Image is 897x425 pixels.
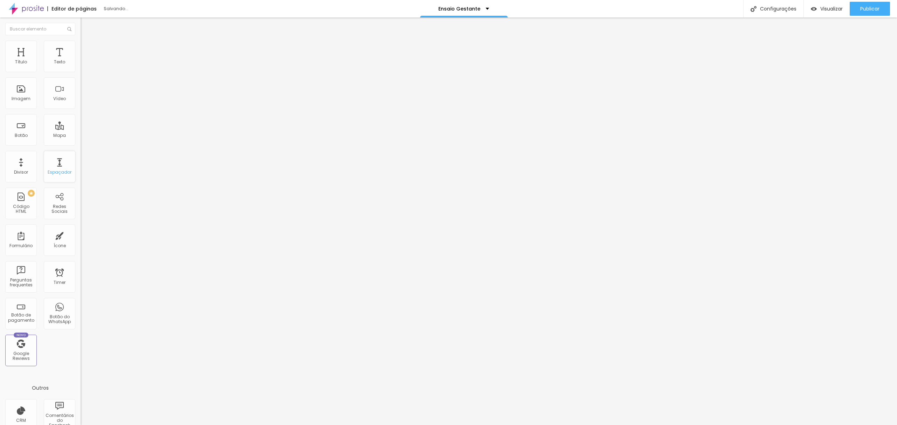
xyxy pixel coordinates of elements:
img: Icone [751,6,756,12]
div: Título [15,60,27,64]
div: Vídeo [53,96,66,101]
div: Código HTML [7,204,35,214]
div: Imagem [12,96,30,101]
div: Redes Sociais [46,204,73,214]
span: Visualizar [820,6,843,12]
button: Visualizar [804,2,850,16]
iframe: Editor [81,18,897,425]
div: Ícone [54,243,66,248]
input: Buscar elemento [5,23,75,35]
span: Publicar [860,6,879,12]
div: Formulário [9,243,33,248]
img: Icone [67,27,71,31]
div: Google Reviews [7,351,35,361]
div: Timer [54,280,66,285]
div: CRM [16,418,26,423]
div: Botão do WhatsApp [46,314,73,325]
div: Divisor [14,170,28,175]
div: Texto [54,60,65,64]
img: view-1.svg [811,6,817,12]
div: Botão de pagamento [7,313,35,323]
div: Novo [14,333,29,337]
div: Mapa [53,133,66,138]
p: Ensaio Gestante [438,6,480,11]
div: Espaçador [48,170,71,175]
div: Salvando... [104,7,184,11]
div: Botão [15,133,28,138]
button: Publicar [850,2,890,16]
div: Perguntas frequentes [7,278,35,288]
div: Editor de páginas [47,6,97,11]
